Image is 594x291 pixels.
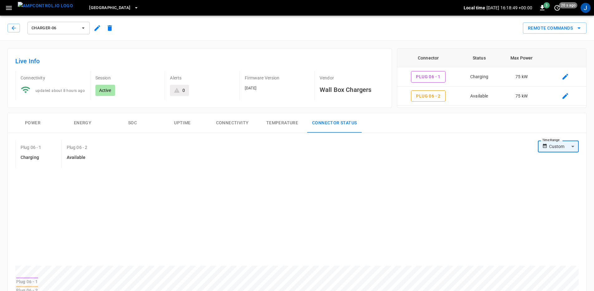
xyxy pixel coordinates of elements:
button: Plug 06 - 2 [411,90,445,102]
button: Connector Status [307,113,362,133]
button: Temperature [257,113,307,133]
button: set refresh interval [552,3,562,13]
th: Connector [397,49,460,67]
button: Plug 06 - 1 [411,71,445,83]
span: [DATE] [245,86,256,90]
p: Active [99,87,111,93]
p: Firmware Version [245,75,309,81]
button: Charger-06 [27,22,90,34]
td: Charging [460,67,499,87]
button: SOC [108,113,157,133]
p: Local time [464,5,485,11]
button: Connectivity [207,113,257,133]
h6: Available [67,154,88,161]
div: remote commands options [523,22,587,34]
span: 20 s ago [559,2,577,8]
div: Custom [549,141,579,152]
p: Plug 06 - 2 [67,144,88,150]
table: connector table [397,49,586,106]
span: updated about 8 hours ago [36,88,85,93]
label: Time Range [542,138,560,143]
th: Status [460,49,499,67]
div: profile-icon [581,3,591,13]
span: [GEOGRAPHIC_DATA] [89,4,130,12]
span: 3 [543,2,550,8]
p: Alerts [170,75,234,81]
td: 75 kW [499,67,544,87]
td: 75 kW [499,87,544,106]
p: [DATE] 16:18:49 +00:00 [486,5,532,11]
h6: Live Info [15,56,384,66]
p: Plug 06 - 1 [21,144,41,150]
button: Uptime [157,113,207,133]
button: [GEOGRAPHIC_DATA] [87,2,141,14]
h6: Charging [21,154,41,161]
div: 0 [182,87,185,93]
p: Vendor [320,75,384,81]
td: Available [460,87,499,106]
p: Session [95,75,160,81]
button: Remote Commands [523,22,587,34]
button: Power [8,113,58,133]
th: Max Power [499,49,544,67]
h6: Wall Box Chargers [320,85,384,95]
p: Connectivity [21,75,85,81]
button: Energy [58,113,108,133]
img: ampcontrol.io logo [18,2,73,10]
span: Charger-06 [31,25,78,32]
